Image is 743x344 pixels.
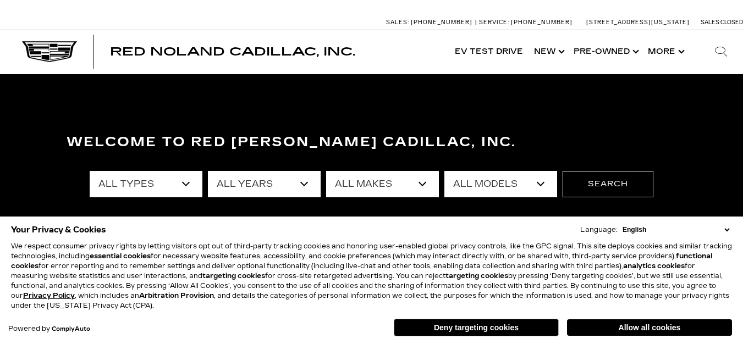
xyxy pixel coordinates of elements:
[394,319,559,336] button: Deny targeting cookies
[586,19,690,26] a: [STREET_ADDRESS][US_STATE]
[110,45,355,58] span: Red Noland Cadillac, Inc.
[720,19,743,26] span: Closed
[139,292,214,299] strong: Arbitration Provision
[67,131,677,153] h3: Welcome to Red [PERSON_NAME] Cadillac, Inc.
[52,326,90,332] a: ComplyAuto
[90,252,151,260] strong: essential cookies
[22,41,77,62] img: Cadillac Dark Logo with Cadillac White Text
[580,226,618,233] div: Language:
[567,319,732,336] button: Allow all cookies
[110,46,355,57] a: Red Noland Cadillac, Inc.
[326,171,439,197] select: Filter by make
[386,19,409,26] span: Sales:
[445,272,508,280] strong: targeting cookies
[620,225,732,235] select: Language Select
[623,262,685,270] strong: analytics cookies
[479,19,509,26] span: Service:
[444,171,557,197] select: Filter by model
[475,19,575,25] a: Service: [PHONE_NUMBER]
[411,19,472,26] span: [PHONE_NUMBER]
[701,19,720,26] span: Sales:
[11,222,106,237] span: Your Privacy & Cookies
[23,292,75,299] a: Privacy Policy
[11,241,732,310] p: We respect consumer privacy rights by letting visitors opt out of third-party tracking cookies an...
[8,325,90,332] div: Powered by
[90,171,202,197] select: Filter by type
[202,272,265,280] strong: targeting cookies
[208,171,321,197] select: Filter by year
[642,30,688,74] button: More
[568,30,642,74] a: Pre-Owned
[511,19,573,26] span: [PHONE_NUMBER]
[563,171,653,197] button: Search
[449,30,529,74] a: EV Test Drive
[529,30,568,74] a: New
[386,19,475,25] a: Sales: [PHONE_NUMBER]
